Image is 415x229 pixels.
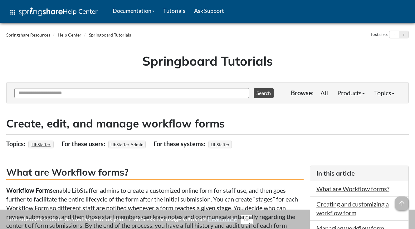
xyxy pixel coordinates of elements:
[154,138,207,150] div: For these systems:
[63,7,98,15] span: Help Center
[159,3,190,18] a: Tutorials
[316,87,333,99] a: All
[395,197,409,210] span: arrow_upward
[208,141,232,148] span: LibStaffer
[9,8,17,16] span: apps
[399,31,408,38] button: Increase text size
[369,87,399,99] a: Topics
[108,3,159,18] a: Documentation
[254,88,274,98] button: Search
[316,185,389,192] a: What are Workflow forms?
[31,140,51,149] a: LibStaffer
[316,200,389,217] a: Creating and customizing a workflow form
[369,31,389,39] div: Text size:
[395,197,409,205] a: arrow_upward
[58,32,81,37] a: Help Center
[6,32,50,37] a: Springshare Resources
[108,141,146,148] span: LibStaffer Admin
[5,3,102,22] a: apps Help Center
[389,31,399,38] button: Decrease text size
[19,7,63,16] img: Springshare
[333,87,369,99] a: Products
[291,88,314,97] p: Browse:
[89,32,131,37] a: Springboard Tutorials
[6,116,409,131] h2: Create, edit, and manage workflow forms
[190,3,228,18] a: Ask Support
[6,187,53,194] strong: Workflow Forms
[316,169,403,178] h3: In this article
[11,52,404,70] h1: Springboard Tutorials
[61,138,107,150] div: For these users:
[6,138,27,150] div: Topics:
[6,166,304,180] h3: What are Workflow forms?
